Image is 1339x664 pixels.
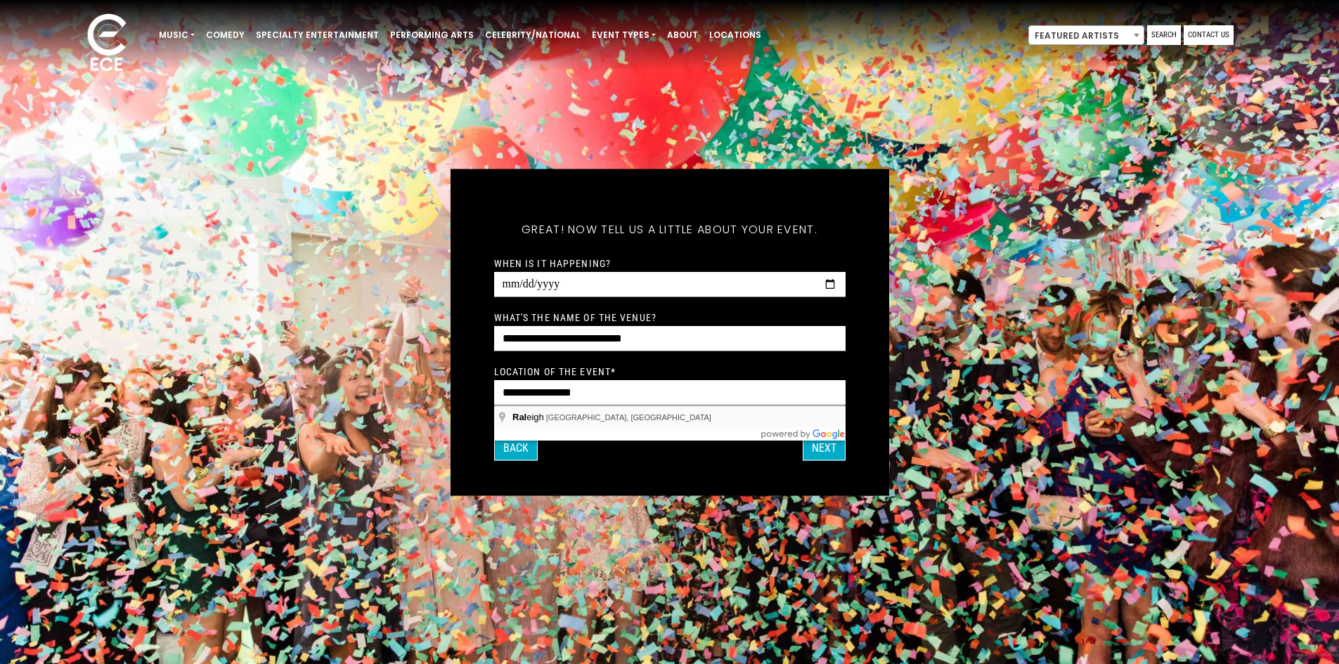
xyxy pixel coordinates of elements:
[250,23,384,47] a: Specialty Entertainment
[1029,26,1144,46] span: Featured Artists
[200,23,250,47] a: Comedy
[494,204,846,254] h5: Great! Now tell us a little about your event.
[494,365,616,377] label: Location of the event
[586,23,661,47] a: Event Types
[494,435,538,460] button: Back
[494,311,656,323] label: What's the name of the venue?
[72,10,142,78] img: ece_new_logo_whitev2-1.png
[479,23,586,47] a: Celebrity/National
[1028,25,1144,45] span: Featured Artists
[704,23,767,47] a: Locations
[494,256,612,269] label: When is it happening?
[1147,25,1181,45] a: Search
[384,23,479,47] a: Performing Arts
[512,412,526,422] span: Ral
[546,413,711,422] span: [GEOGRAPHIC_DATA], [GEOGRAPHIC_DATA]
[512,412,546,422] span: eigh
[1184,25,1234,45] a: Contact Us
[153,23,200,47] a: Music
[661,23,704,47] a: About
[803,435,846,460] button: Next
